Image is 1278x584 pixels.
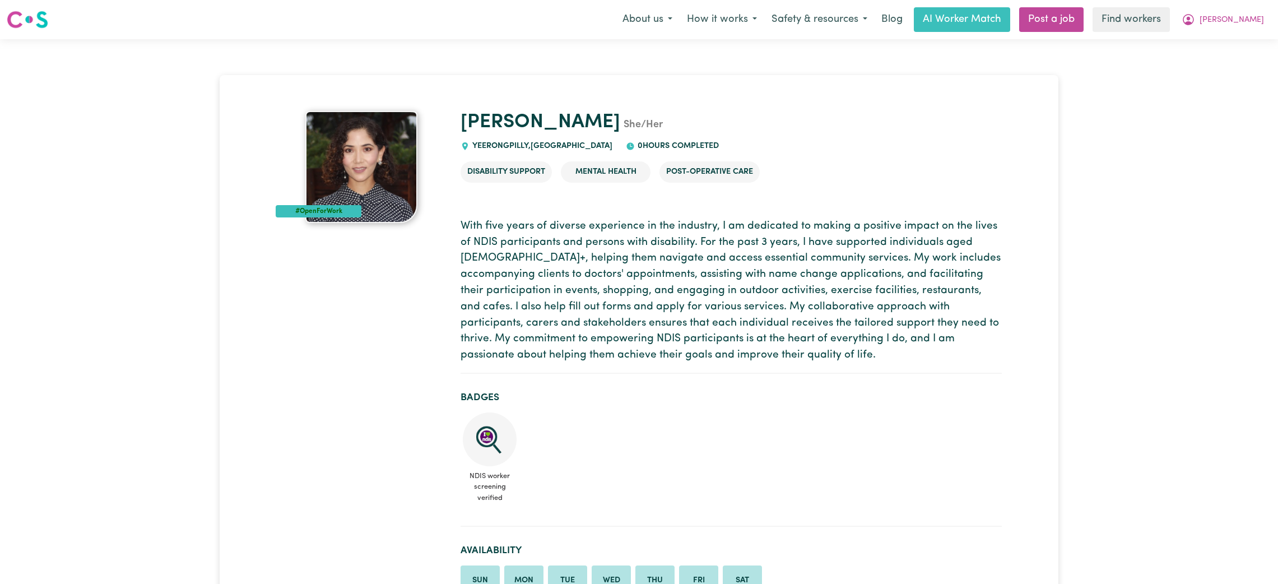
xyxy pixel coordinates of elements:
button: Safety & resources [764,8,875,31]
a: [PERSON_NAME] [461,113,620,132]
li: Mental Health [561,161,650,183]
a: Blog [875,7,909,32]
button: About us [615,8,680,31]
p: With five years of diverse experience in the industry, I am dedicated to making a positive impact... [461,219,1002,364]
a: AI Worker Match [914,7,1010,32]
a: Careseekers logo [7,7,48,33]
h2: Badges [461,392,1002,404]
a: Post a job [1019,7,1084,32]
li: Post-operative care [659,161,760,183]
span: NDIS worker screening verified [461,466,519,508]
img: Kamela [305,111,417,223]
li: Disability Support [461,161,552,183]
button: How it works [680,8,764,31]
a: Find workers [1093,7,1170,32]
div: #OpenForWork [276,205,361,217]
span: YEERONGPILLY , [GEOGRAPHIC_DATA] [470,142,612,150]
a: Kamela's profile picture'#OpenForWork [276,111,447,223]
button: My Account [1174,8,1271,31]
span: 0 hours completed [635,142,719,150]
h2: Availability [461,545,1002,557]
span: She/Her [620,120,663,130]
span: [PERSON_NAME] [1200,14,1264,26]
img: Careseekers logo [7,10,48,30]
img: NDIS Worker Screening Verified [463,412,517,466]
